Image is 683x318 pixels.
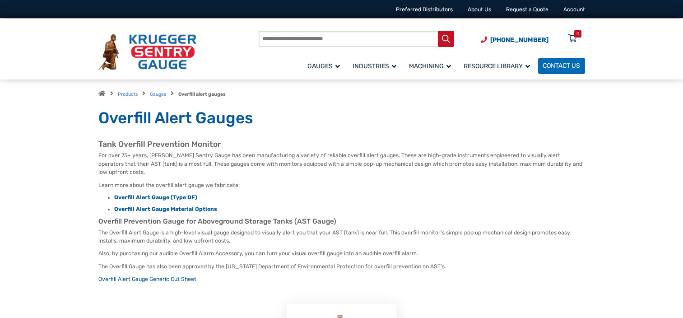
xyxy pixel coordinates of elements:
a: Machining [404,56,459,75]
span: Resource Library [464,62,530,70]
p: The Overfill Alert Gauge is a high-level visual gauge designed to visually alert you that your AS... [98,229,585,245]
a: Contact Us [538,58,585,74]
a: Preferred Distributors [396,6,453,13]
a: Phone Number (920) 434-8860 [481,35,548,45]
a: Overfill Alert Gauge (Type OF) [114,194,197,201]
a: Account [563,6,585,13]
a: Industries [348,56,404,75]
a: Overfill Alert Gauge Material Options [114,206,217,212]
span: [PHONE_NUMBER] [490,36,548,44]
h2: Tank Overfill Prevention Monitor [98,140,585,150]
p: Also, by purchasing our audible Overfill Alarm Accessory, you can turn your visual overfill gauge... [98,249,585,257]
span: Industries [353,62,396,70]
p: The Overfill Gauge has also been approved by the [US_STATE] Department of Environmental Protectio... [98,262,585,271]
a: Request a Quote [506,6,548,13]
img: Krueger Sentry Gauge [98,34,196,70]
div: 0 [576,30,579,37]
a: About Us [468,6,491,13]
p: Learn more about the overfill alert gauge we fabricate: [98,181,585,189]
span: Contact Us [543,62,580,70]
a: Resource Library [459,56,538,75]
p: For over 75+ years, [PERSON_NAME] Sentry Gauge has been manufacturing a variety of reliable overf... [98,151,585,176]
h1: Overfill Alert Gauges [98,108,585,128]
a: Products [118,91,138,97]
a: Gauges [150,91,166,97]
h3: Overfill Prevention Gauge for Aboveground Storage Tanks (AST Gauge) [98,217,585,226]
a: Overfill Alert Gauge Generic Cut Sheet [98,276,196,282]
strong: Overfill alert gauges [178,91,226,97]
span: Gauges [307,62,340,70]
a: Gauges [303,56,348,75]
span: Machining [409,62,451,70]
